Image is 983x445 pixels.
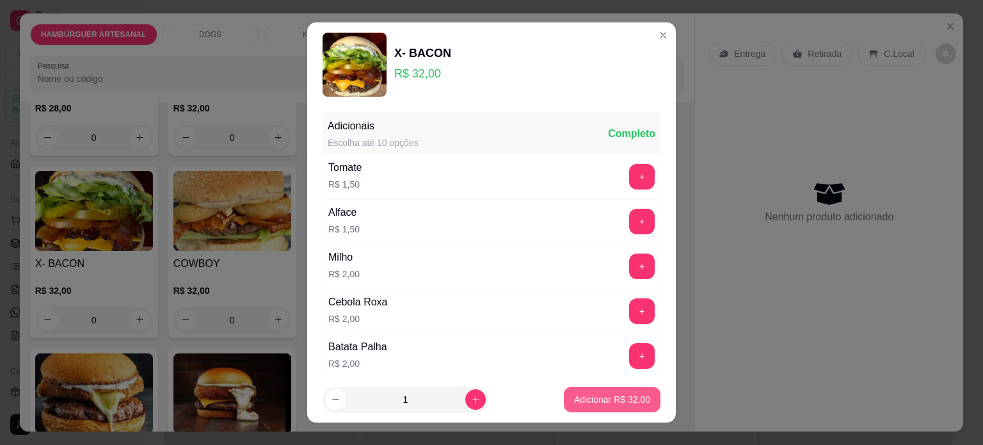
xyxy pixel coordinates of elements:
[328,295,388,310] div: Cebola Roxa
[328,160,362,175] div: Tomate
[394,44,451,62] div: X- BACON
[629,254,655,279] button: add
[328,312,388,325] p: R$ 2,00
[629,209,655,234] button: add
[629,164,655,190] button: add
[629,298,655,324] button: add
[328,339,387,355] div: Batata Palha
[574,393,650,406] p: Adicionar R$ 32,00
[629,343,655,369] button: add
[608,126,655,142] div: Completo
[328,268,360,280] p: R$ 2,00
[328,223,360,236] p: R$ 1,50
[328,136,419,149] div: Escolha até 10 opções
[328,250,360,265] div: Milho
[325,389,346,410] button: decrease-product-quantity
[564,387,660,412] button: Adicionar R$ 32,00
[328,357,387,370] p: R$ 2,00
[328,205,360,220] div: Alface
[328,118,419,134] div: Adicionais
[465,389,486,410] button: increase-product-quantity
[394,65,451,83] p: R$ 32,00
[323,33,387,97] img: product-image
[653,25,673,45] button: Close
[328,178,362,191] p: R$ 1,50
